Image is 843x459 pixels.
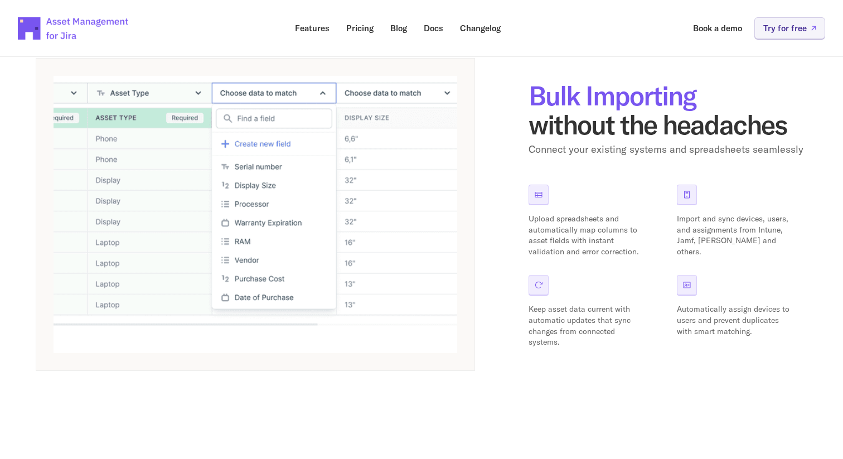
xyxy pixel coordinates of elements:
span: Bulk Importing [529,79,696,112]
p: Features [295,24,330,32]
a: Docs [416,17,451,39]
a: Book a demo [685,17,750,39]
h2: without the headaches [529,81,807,140]
p: Connect your existing systems and spreadsheets seamlessly [529,142,807,158]
a: Pricing [338,17,381,39]
p: Book a demo [693,24,742,32]
p: Upload spreadsheets and automatically map columns to asset fields with instant validation and err... [529,214,646,257]
a: Try for free [754,17,825,39]
p: Changelog [460,24,501,32]
p: Keep asset data current with automatic updates that sync changes from connected systems. [529,304,646,347]
p: Docs [424,24,443,32]
a: Features [287,17,337,39]
p: Automatically assign devices to users and prevent duplicates with smart matching. [677,304,794,337]
a: Changelog [452,17,508,39]
p: Import and sync devices, users, and assignments from Intune, Jamf, [PERSON_NAME] and others. [677,214,794,257]
a: Blog [382,17,415,39]
p: Pricing [346,24,374,32]
img: App [54,76,457,353]
p: Blog [390,24,407,32]
p: Try for free [763,24,807,32]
